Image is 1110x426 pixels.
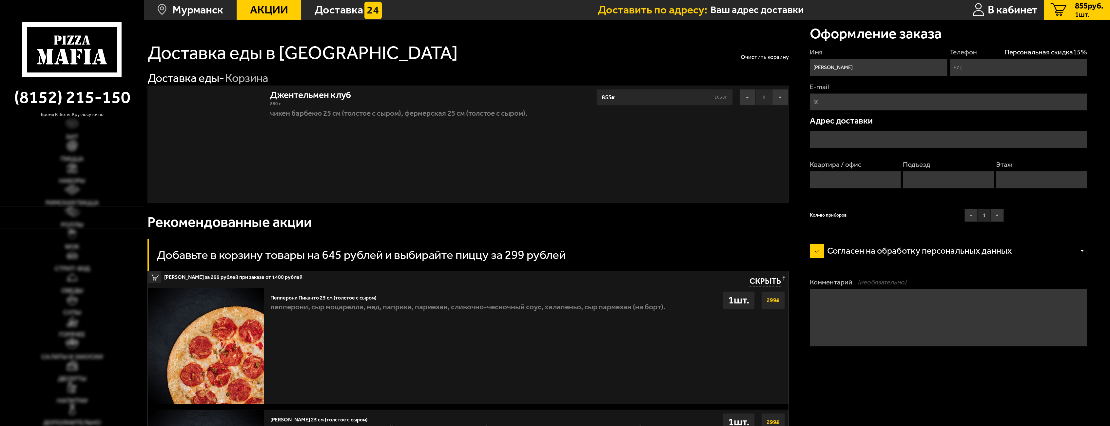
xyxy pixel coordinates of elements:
p: Чикен Барбекю 25 см (толстое с сыром), Фермерская 25 см (толстое с сыром). [270,107,551,119]
span: Скрыть [750,276,781,287]
span: Кол-во приборов [810,213,847,218]
div: [PERSON_NAME] 25 см (толстое с сыром) [270,413,711,423]
h1: Доставка еды в [GEOGRAPHIC_DATA] [147,44,458,62]
span: Пицца [61,156,84,162]
h3: Рекомендованные акции [147,215,312,229]
input: @ [810,93,1087,111]
strong: 299 ₽ [765,294,781,306]
span: Десерты [58,376,87,382]
label: Квартира / офис [810,160,901,169]
label: Подъезд [903,160,994,169]
span: 1 шт. [1075,11,1103,18]
button: − [964,209,978,222]
button: − [739,89,756,106]
span: Мурманск [172,4,223,15]
span: Салаты и закуски [41,354,103,360]
div: 1 шт. [723,291,755,309]
label: E-mail [810,82,1087,92]
a: Джентельмен клуб [270,86,362,100]
span: улица Виктора Миронова, 10 [711,4,932,16]
span: Наборы [59,178,85,184]
button: + [772,89,789,106]
span: Доставить по адресу: [598,4,711,15]
span: Акции [250,4,288,15]
a: Пепперони Пиканто 25 см (толстое с сыром)пепперони, сыр Моцарелла, мед, паприка, пармезан, сливоч... [148,288,789,404]
div: Пепперони Пиканто 25 см (толстое с сыром) [270,291,665,301]
span: [PERSON_NAME] за 299 рублей при заказе от 1400 рублей [164,271,549,280]
span: Доставка [315,4,363,15]
h3: Оформление заказа [810,26,942,41]
span: Хит [66,134,78,140]
button: + [991,209,1004,222]
label: Этаж [996,160,1087,169]
label: Согласен на обработку персональных данных [810,240,1023,263]
s: 1038 ₽ [713,95,730,100]
input: Имя [810,59,947,76]
input: Ваш адрес доставки [711,4,932,16]
strong: 855 ₽ [600,91,616,104]
button: Очистить корзину [741,54,789,60]
h3: Добавьте в корзину товары на 645 рублей и выбирайте пиццу за 299 рублей [157,249,566,261]
img: 15daf4d41897b9f0e9f617042186c801.svg [364,2,382,19]
span: Супы [63,309,81,316]
span: Дополнительно [43,419,101,426]
span: (необязательно) [858,277,907,287]
p: Адрес доставки [810,116,1087,125]
span: 1 [978,209,991,222]
input: +7 ( [950,59,1087,76]
span: Обеды [61,287,83,294]
span: 855 руб. [1075,2,1103,10]
span: Персональная скидка 15 % [1004,47,1087,57]
span: Римская пицца [46,200,99,206]
label: Комментарий [810,277,1087,287]
span: Стрит-фуд [55,265,90,272]
span: В кабинет [988,4,1038,15]
span: Роллы [61,222,84,228]
p: пепперони, сыр Моцарелла, мед, паприка, пармезан, сливочно-чесночный соус, халапеньо, сыр пармеза... [270,301,665,316]
span: Напитки [57,397,88,404]
div: Корзина [225,71,268,86]
span: 1 [756,89,772,106]
a: Доставка еды- [147,71,224,85]
span: WOK [65,243,79,250]
span: 880 г [270,101,281,106]
button: Скрыть [750,276,785,287]
label: Имя [810,47,947,57]
label: Телефон [950,47,1087,57]
span: Горячее [59,331,85,338]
